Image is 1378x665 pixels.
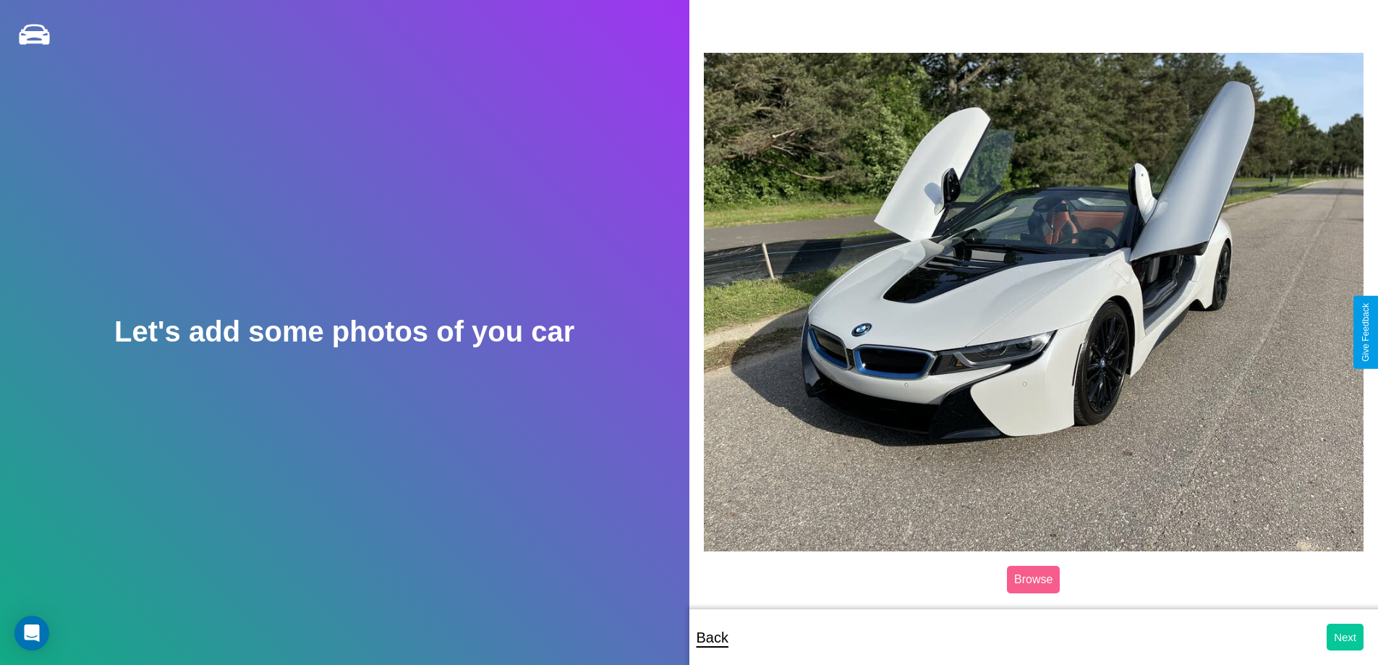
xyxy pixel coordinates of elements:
div: Give Feedback [1361,303,1371,362]
button: Next [1327,624,1364,651]
h2: Let's add some photos of you car [114,315,574,348]
div: Open Intercom Messenger [14,616,49,651]
img: posted [704,53,1364,551]
label: Browse [1007,566,1060,593]
p: Back [697,624,728,651]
